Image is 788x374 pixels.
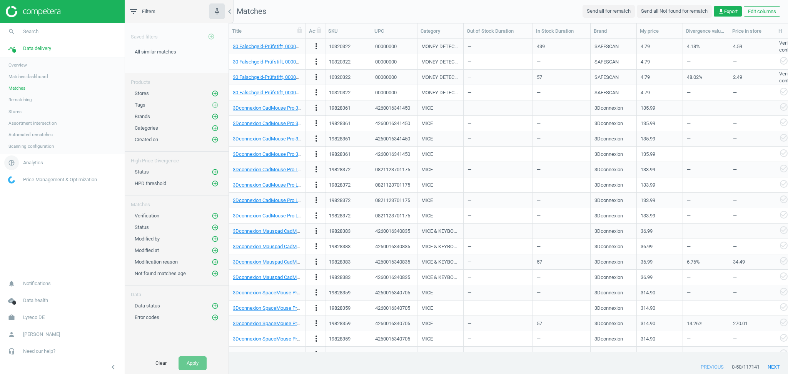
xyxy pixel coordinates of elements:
button: add_circle_outline [211,180,219,187]
div: — [537,224,586,238]
div: — [537,163,586,176]
div: MICE [421,120,433,127]
div: Price in store [732,28,772,35]
div: — [537,147,586,161]
div: — [687,132,725,145]
a: 3Dconnexion CadMouse Pro 3DX-700116, kabellos, 7 Tasten, 4260016341450 [233,120,402,126]
div: MONEY DETECTORS AND COUNTING [421,43,459,50]
div: — [733,86,771,99]
div: 4260016341450 [375,120,410,127]
div: 0821123701175 [375,197,410,204]
div: 2.49 [733,70,771,84]
button: add_circle_outline [211,124,219,132]
span: Created on [135,137,158,142]
i: add_circle_outline [212,136,219,143]
button: more_vert [312,72,321,82]
div: 19828361 [329,105,351,112]
i: more_vert [312,57,321,66]
div: — [733,117,771,130]
button: more_vert [312,211,321,221]
i: more_vert [312,165,321,174]
div: 19828372 [329,197,351,204]
div: — [687,55,725,68]
span: Filters [142,8,155,15]
span: Modified by [135,236,160,242]
span: Verification [135,213,159,219]
a: 3Dconnexion CadMouse Pro 3DX-700116, kabellos, 7 Tasten, 4260016341450 [233,151,402,157]
div: — [687,194,725,207]
button: add_circle_outline [211,101,219,109]
a: 3Dconnexion CadMouse Pro Linkshänder 3DX-700117, kabellos, 7 Tasten, 0821123701175 [233,167,430,172]
div: — [537,194,586,207]
div: Saved filters [125,23,229,45]
span: Notifications [23,280,51,287]
div: 3Dconnexion [594,243,623,250]
div: — [687,86,725,99]
button: more_vert [312,242,321,252]
div: MICE & KEYBOARDS ACCESSORIES [421,243,459,250]
img: ajHJNr6hYgQAAAAASUVORK5CYII= [6,6,60,17]
button: add_circle_outline [211,258,219,266]
div: — [687,147,725,161]
div: 19828361 [329,120,351,127]
button: add_circle_outline [211,270,219,277]
div: — [467,40,529,53]
span: Categories [135,125,158,131]
div: grid [229,39,788,352]
span: Export [718,8,738,15]
div: 36.99 [641,240,679,253]
span: All similar matches [135,49,176,55]
i: add_circle_outline [212,314,219,321]
div: 10320322 [329,74,351,81]
div: Matches [125,195,229,208]
span: Assortment intersection [8,120,57,126]
div: 4.18% [687,40,725,53]
div: 4.79 [641,86,679,99]
span: Status [135,169,149,175]
div: Products [125,73,229,86]
div: — [733,55,771,68]
span: [PERSON_NAME] [23,331,60,338]
i: more_vert [312,349,321,359]
span: Automated rematches [8,132,53,138]
div: — [733,194,771,207]
a: 3Dconnexion CadMouse Pro Linkshänder 3DX-700117, kabellos, 7 Tasten, 0821123701175 [233,213,430,219]
button: more_vert [312,134,321,144]
div: 133.99 [641,178,679,192]
button: Send all for rematch [583,5,635,17]
div: — [733,209,771,222]
button: more_vert [312,257,321,267]
span: Data health [23,297,48,304]
div: — [467,70,529,84]
div: 10320322 [329,89,351,96]
a: 3Dconnexion CadMouse Pro Linkshänder 3DX-700117, kabellos, 7 Tasten, 0821123701175 [233,182,430,188]
i: more_vert [312,180,321,189]
div: MONEY DETECTORS AND COUNTING [421,58,459,65]
div: — [687,163,725,176]
div: MICE [421,212,433,219]
div: 4.59 [733,40,771,53]
div: 19828372 [329,212,351,219]
div: MONEY DETECTORS AND COUNTING [421,89,459,96]
div: — [467,86,529,99]
div: — [687,101,725,115]
i: more_vert [312,195,321,205]
i: more_vert [312,149,321,159]
i: chevron_left [225,7,234,16]
div: 3Dconnexion [594,197,623,204]
div: — [733,224,771,238]
span: Matches [237,7,266,16]
i: timeline [4,41,19,56]
i: work [4,310,19,325]
button: Clear [147,356,175,370]
div: 135.99 [641,132,679,145]
a: 3L Abheftstreifen 8804, Größe: für A4, selbstklebend, 50 Stück, 5701193880459 [233,351,406,357]
div: UPC [374,28,414,35]
button: more_vert [312,57,321,67]
div: — [467,163,529,176]
span: Status [135,224,149,230]
i: add_circle_outline [212,224,219,231]
i: cloud_done [4,293,19,308]
i: more_vert [312,134,321,143]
